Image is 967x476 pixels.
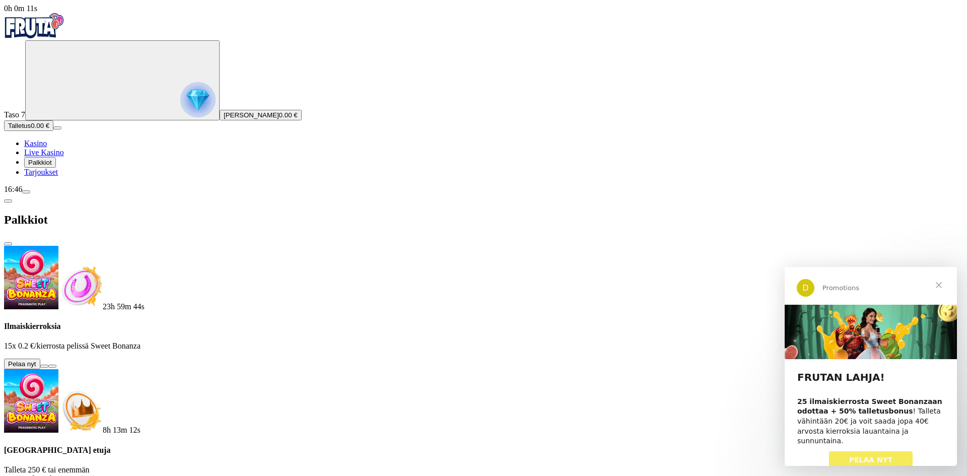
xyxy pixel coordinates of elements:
span: Palkkiot [28,159,52,166]
img: Sweet Bonanza [4,246,58,309]
a: PELAA NYT [44,184,128,202]
button: chevron-left icon [4,199,12,202]
button: close [4,242,12,245]
a: Fruta [4,31,64,40]
span: Taso 7 [4,110,25,119]
h2: Palkkiot [4,213,963,227]
img: Deposit bonus icon [58,388,103,433]
span: Pelaa nyt [8,360,36,368]
button: Palkkiot [24,157,56,168]
a: Kasino [24,139,47,148]
img: reward progress [180,82,216,117]
a: Tarjoukset [24,168,58,176]
p: 15x 0.2 €/kierrosta pelissä Sweet Bonanza [4,342,963,351]
button: Talletusplus icon0.00 € [4,120,53,131]
a: Live Kasino [24,148,64,157]
iframe: Intercom live chat viesti [785,267,957,466]
button: reward progress [25,40,220,120]
img: Freespins bonus icon [58,265,103,309]
span: 0.00 € [31,122,49,129]
span: [PERSON_NAME] [224,111,279,119]
button: Pelaa nyt [4,359,40,369]
h4: [GEOGRAPHIC_DATA] etuja [4,446,963,455]
button: [PERSON_NAME]0.00 € [220,110,302,120]
img: Fruta [4,13,64,38]
button: menu [53,126,61,129]
button: menu [22,190,30,193]
span: user session time [4,4,37,13]
span: countdown [103,302,145,311]
nav: Primary [4,13,963,177]
button: info [48,365,56,368]
span: 16:46 [4,185,22,193]
span: 0.00 € [279,111,298,119]
h4: Ilmaiskierroksia [4,322,963,331]
span: Talletus [8,122,31,129]
span: PELAA NYT [64,189,108,197]
span: countdown [103,426,141,434]
nav: Main menu [4,139,963,177]
img: Sweet Bonanza [4,369,58,433]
